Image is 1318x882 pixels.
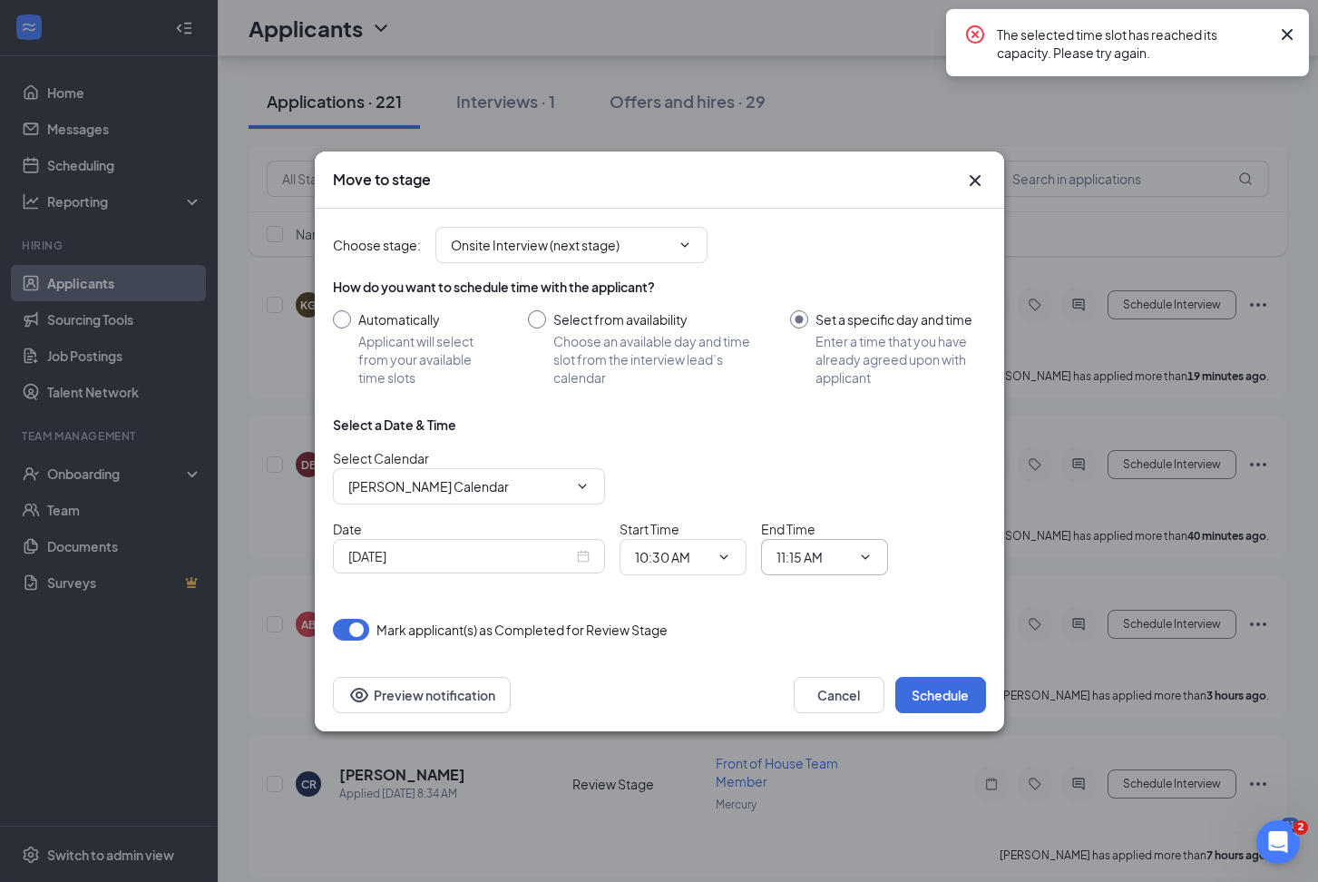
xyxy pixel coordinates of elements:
[635,547,709,567] input: Start time
[717,550,731,564] svg: ChevronDown
[997,24,1269,62] div: The selected time slot has reached its capacity. Please try again.
[1276,24,1298,45] svg: Cross
[376,619,668,641] span: Mark applicant(s) as Completed for Review Stage
[333,278,986,296] div: How do you want to schedule time with the applicant?
[348,546,573,566] input: Sep 17, 2025
[776,547,851,567] input: End time
[333,235,421,255] span: Choose stage :
[333,521,362,537] span: Date
[1294,820,1308,835] span: 2
[964,170,986,191] button: Close
[333,677,511,713] button: Preview notificationEye
[575,479,590,494] svg: ChevronDown
[333,170,431,190] h3: Move to stage
[678,238,692,252] svg: ChevronDown
[333,450,429,466] span: Select Calendar
[964,24,986,45] svg: CrossCircle
[964,170,986,191] svg: Cross
[895,677,986,713] button: Schedule
[1256,820,1300,864] iframe: Intercom live chat
[620,521,679,537] span: Start Time
[794,677,884,713] button: Cancel
[348,684,370,706] svg: Eye
[858,550,873,564] svg: ChevronDown
[761,521,815,537] span: End Time
[333,416,456,434] div: Select a Date & Time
